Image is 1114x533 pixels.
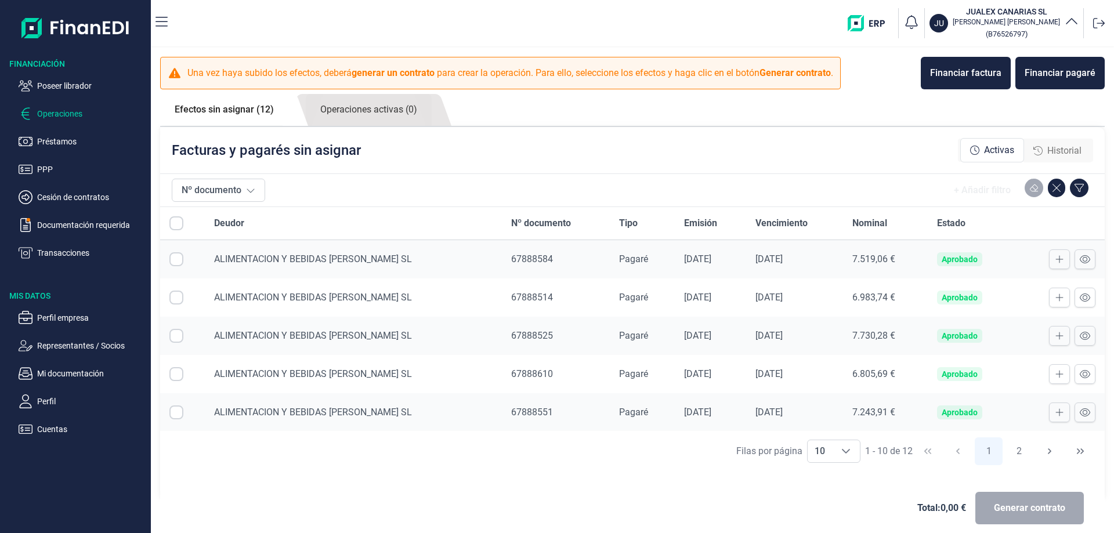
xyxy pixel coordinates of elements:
[619,368,648,379] span: Pagaré
[37,162,146,176] p: PPP
[214,368,412,379] span: ALIMENTACION Y BEBIDAS [PERSON_NAME] SL
[975,437,1003,465] button: Page 1
[942,331,978,340] div: Aprobado
[187,66,833,80] p: Una vez haya subido los efectos, deberá para crear la operación. Para ello, seleccione los efecto...
[736,444,802,458] div: Filas por página
[19,367,146,380] button: Mi documentación
[684,330,736,342] div: [DATE]
[511,368,553,379] span: 67888610
[169,291,183,304] div: Row Selected null
[953,17,1060,27] p: [PERSON_NAME] [PERSON_NAME]
[19,311,146,325] button: Perfil empresa
[755,407,834,418] div: [DATE]
[19,162,146,176] button: PPP
[37,190,146,204] p: Cesión de contratos
[214,216,244,230] span: Deudor
[944,437,972,465] button: Previous Page
[942,408,978,417] div: Aprobado
[19,422,146,436] button: Cuentas
[37,246,146,260] p: Transacciones
[511,407,553,418] span: 67888551
[214,253,412,264] span: ALIMENTACION Y BEBIDAS [PERSON_NAME] SL
[1036,437,1064,465] button: Next Page
[19,394,146,408] button: Perfil
[19,339,146,353] button: Representantes / Socios
[619,330,648,341] span: Pagaré
[619,216,638,230] span: Tipo
[511,216,571,230] span: Nº documento
[1025,66,1095,80] div: Financiar pagaré
[852,292,918,303] div: 6.983,74 €
[169,216,183,230] div: All items unselected
[19,218,146,232] button: Documentación requerida
[19,107,146,121] button: Operaciones
[511,330,553,341] span: 67888525
[808,440,832,462] span: 10
[953,6,1060,17] h3: JUALEX CANARIAS SL
[1024,139,1091,162] div: Historial
[848,15,894,31] img: erp
[755,368,834,380] div: [DATE]
[37,79,146,93] p: Poseer librador
[852,253,918,265] div: 7.519,06 €
[37,311,146,325] p: Perfil empresa
[942,369,978,379] div: Aprobado
[37,107,146,121] p: Operaciones
[986,30,1028,38] small: Copiar cif
[921,57,1011,89] button: Financiar factura
[511,292,553,303] span: 67888514
[852,368,918,380] div: 6.805,69 €
[684,368,736,380] div: [DATE]
[619,407,648,418] span: Pagaré
[19,79,146,93] button: Poseer librador
[511,253,553,264] span: 67888584
[942,255,978,264] div: Aprobado
[865,447,913,456] span: 1 - 10 de 12
[214,407,412,418] span: ALIMENTACION Y BEBIDAS [PERSON_NAME] SL
[684,292,736,303] div: [DATE]
[684,216,717,230] span: Emisión
[172,179,265,202] button: Nº documento
[172,141,361,159] p: Facturas y pagarés sin asignar
[37,394,146,408] p: Perfil
[352,67,435,78] b: generar un contrato
[37,218,146,232] p: Documentación requerida
[1066,437,1094,465] button: Last Page
[21,9,130,46] img: Logo de aplicación
[759,67,831,78] b: Generar contrato
[984,143,1014,157] span: Activas
[37,135,146,148] p: Préstamos
[755,330,834,342] div: [DATE]
[852,407,918,418] div: 7.243,91 €
[19,246,146,260] button: Transacciones
[306,94,432,126] a: Operaciones activas (0)
[852,216,887,230] span: Nominal
[619,253,648,264] span: Pagaré
[1047,144,1082,158] span: Historial
[169,329,183,343] div: Row Selected null
[37,367,146,380] p: Mi documentación
[169,405,183,419] div: Row Selected null
[755,253,834,265] div: [DATE]
[929,6,1079,41] button: JUJUALEX CANARIAS SL[PERSON_NAME] [PERSON_NAME](B76526797)
[19,190,146,204] button: Cesión de contratos
[832,440,860,462] div: Choose
[19,135,146,148] button: Préstamos
[160,94,288,125] a: Efectos sin asignar (12)
[755,292,834,303] div: [DATE]
[684,253,736,265] div: [DATE]
[937,216,965,230] span: Estado
[214,292,412,303] span: ALIMENTACION Y BEBIDAS [PERSON_NAME] SL
[934,17,944,29] p: JU
[852,330,918,342] div: 7.730,28 €
[1015,57,1105,89] button: Financiar pagaré
[214,330,412,341] span: ALIMENTACION Y BEBIDAS [PERSON_NAME] SL
[1006,437,1033,465] button: Page 2
[169,367,183,381] div: Row Selected null
[684,407,736,418] div: [DATE]
[169,252,183,266] div: Row Selected null
[619,292,648,303] span: Pagaré
[914,437,942,465] button: First Page
[930,66,1001,80] div: Financiar factura
[960,138,1024,162] div: Activas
